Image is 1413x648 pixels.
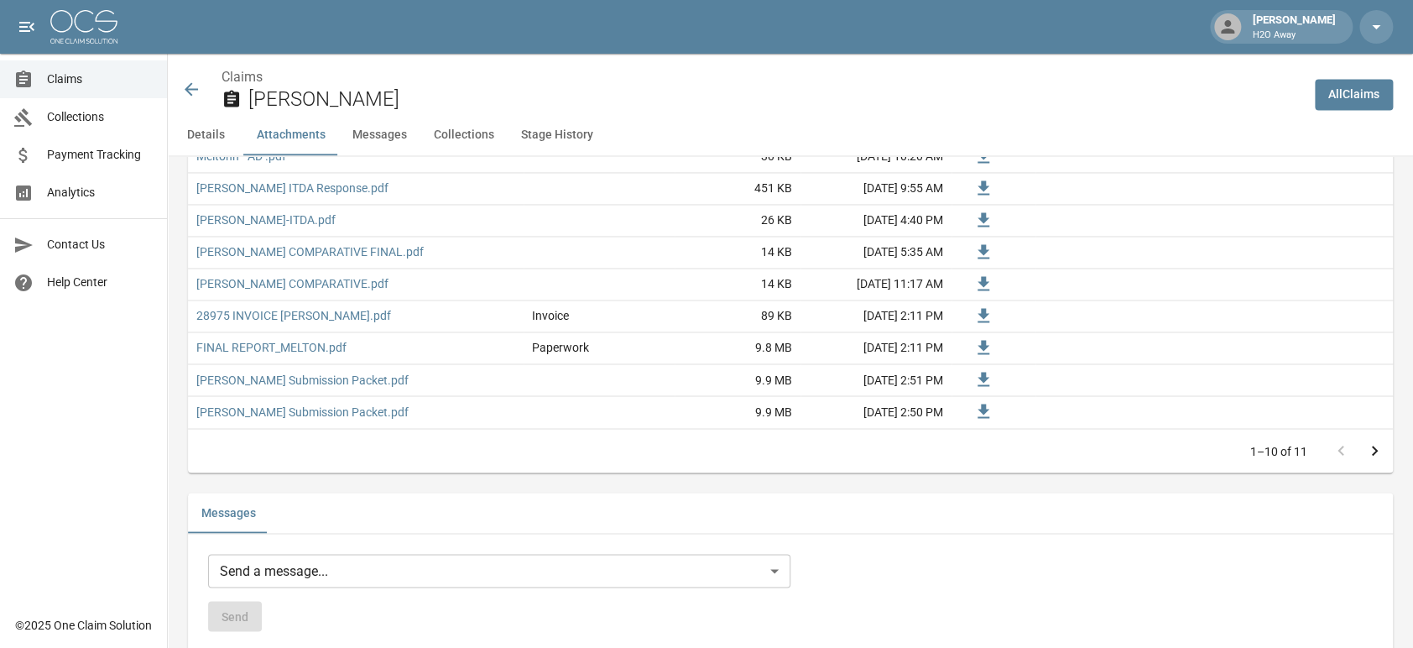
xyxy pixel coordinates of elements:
[532,307,569,324] div: Invoice
[1253,29,1336,43] p: H2O Away
[196,403,409,420] a: [PERSON_NAME] Submission Packet.pdf
[196,307,391,324] a: 28975 INVOICE [PERSON_NAME].pdf
[168,115,1413,155] div: anchor tabs
[1250,442,1307,459] p: 1–10 of 11
[188,493,269,533] button: Messages
[47,108,154,126] span: Collections
[800,205,952,237] div: [DATE] 4:40 PM
[188,493,1393,533] div: related-list tabs
[196,180,388,196] a: [PERSON_NAME] ITDA Response.pdf
[196,275,388,292] a: [PERSON_NAME] COMPARATIVE.pdf
[800,173,952,205] div: [DATE] 9:55 AM
[15,617,152,634] div: © 2025 One Claim Solution
[420,115,508,155] button: Collections
[1358,434,1391,468] button: Go to next page
[800,141,952,173] div: [DATE] 10:20 AM
[222,69,263,85] a: Claims
[208,554,790,588] div: Send a message...
[532,339,589,356] div: Paperwork
[800,269,952,300] div: [DATE] 11:17 AM
[675,332,800,364] div: 9.8 MB
[168,115,243,155] button: Details
[196,212,336,228] a: [PERSON_NAME]-ITDA.pdf
[47,236,154,253] span: Contact Us
[1246,12,1343,42] div: [PERSON_NAME]
[675,237,800,269] div: 14 KB
[222,67,1301,87] nav: breadcrumb
[243,115,339,155] button: Attachments
[675,364,800,396] div: 9.9 MB
[800,364,952,396] div: [DATE] 2:51 PM
[47,274,154,291] span: Help Center
[800,396,952,428] div: [DATE] 2:50 PM
[675,141,800,173] div: 30 KB
[196,339,347,356] a: FINAL REPORT_MELTON.pdf
[196,243,424,260] a: [PERSON_NAME] COMPARATIVE FINAL.pdf
[508,115,607,155] button: Stage History
[800,300,952,332] div: [DATE] 2:11 PM
[675,205,800,237] div: 26 KB
[47,71,154,88] span: Claims
[675,173,800,205] div: 451 KB
[10,10,44,44] button: open drawer
[800,332,952,364] div: [DATE] 2:11 PM
[339,115,420,155] button: Messages
[675,300,800,332] div: 89 KB
[248,87,1301,112] h2: [PERSON_NAME]
[47,184,154,201] span: Analytics
[800,237,952,269] div: [DATE] 5:35 AM
[196,371,409,388] a: [PERSON_NAME] Submission Packet.pdf
[50,10,117,44] img: ocs-logo-white-transparent.png
[196,148,286,165] a: Meltonn - AD .pdf
[675,396,800,428] div: 9.9 MB
[675,269,800,300] div: 14 KB
[47,146,154,164] span: Payment Tracking
[1315,79,1393,110] a: AllClaims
